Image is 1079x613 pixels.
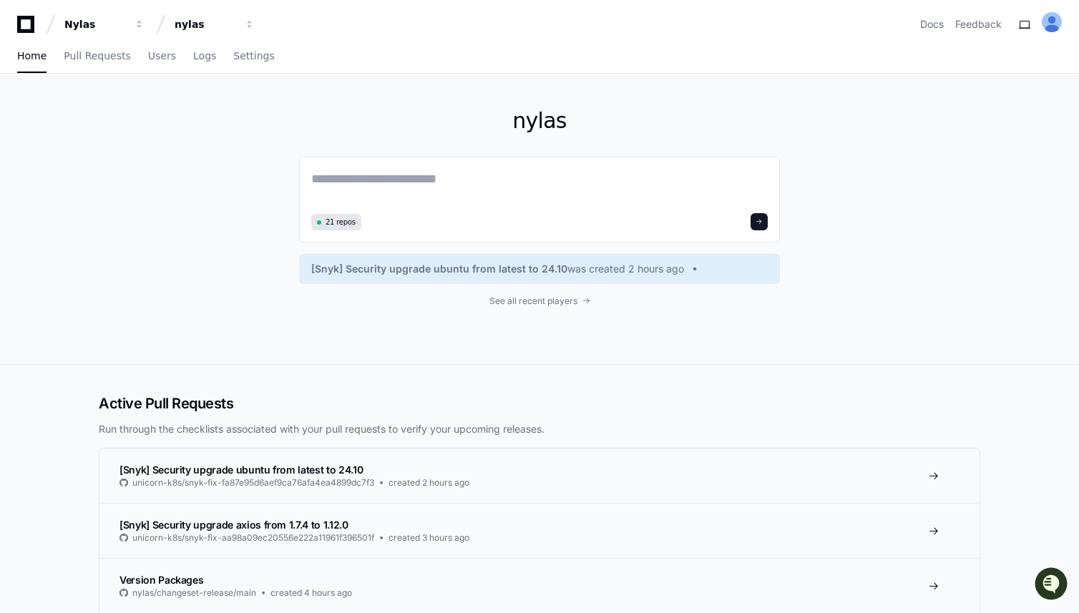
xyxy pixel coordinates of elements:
span: [Snyk] Security upgrade ubuntu from latest to 24.10 [119,464,363,476]
a: Version Packagesnylas/changeset-release/maincreated 4 hours ago [99,558,980,613]
button: Feedback [955,17,1002,31]
img: PlayerZero [14,14,43,43]
span: [Snyk] Security upgrade axios from 1.7.4 to 1.12.0 [119,519,348,531]
button: Nylas [59,11,150,37]
div: Start new chat [49,107,235,121]
button: nylas [169,11,260,37]
span: Users [148,52,176,60]
a: Docs [920,17,944,31]
a: Users [148,40,176,73]
span: See all recent players [489,295,577,307]
span: 21 repos [326,217,356,227]
span: unicorn-k8s/snyk-fix-aa98a09ec20556e222a11961f396501f [132,532,374,544]
span: unicorn-k8s/snyk-fix-fa87e95d6aef9ca76afa4ea4899dc7f3 [132,477,374,489]
a: See all recent players [299,295,780,307]
a: [Snyk] Security upgrade axios from 1.7.4 to 1.12.0unicorn-k8s/snyk-fix-aa98a09ec20556e222a11961f3... [99,503,980,558]
span: Logs [193,52,216,60]
a: Logs [193,40,216,73]
a: Powered byPylon [101,149,173,161]
img: ALV-UjVIVO1xujVLAuPApzUHhlN9_vKf9uegmELgxzPxAbKOtnGOfPwn3iBCG1-5A44YWgjQJBvBkNNH2W5_ERJBpY8ZVwxlF... [1042,12,1062,32]
span: Version Packages [119,574,203,586]
div: nylas [175,17,236,31]
span: created 3 hours ago [389,532,469,544]
p: Run through the checklists associated with your pull requests to verify your upcoming releases. [99,422,980,436]
a: [Snyk] Security upgrade ubuntu from latest to 24.10unicorn-k8s/snyk-fix-fa87e95d6aef9ca76afa4ea48... [99,448,980,503]
span: Pylon [142,150,173,161]
a: Settings [233,40,274,73]
a: Home [17,40,47,73]
span: created 4 hours ago [270,587,352,599]
span: was created 2 hours ago [567,262,684,276]
span: Settings [233,52,274,60]
h2: Active Pull Requests [99,393,980,413]
iframe: Open customer support [1033,566,1072,604]
span: nylas/changeset-release/main [132,587,256,599]
div: Welcome [14,57,260,80]
div: We're offline, but we'll be back soon! [49,121,207,132]
a: Pull Requests [64,40,130,73]
h1: nylas [299,108,780,134]
span: Home [17,52,47,60]
span: Pull Requests [64,52,130,60]
img: 1756235613930-3d25f9e4-fa56-45dd-b3ad-e072dfbd1548 [14,107,40,132]
div: Nylas [64,17,126,31]
a: [Snyk] Security upgrade ubuntu from latest to 24.10was created 2 hours ago [311,262,768,276]
button: Start new chat [243,111,260,128]
span: created 2 hours ago [389,477,469,489]
span: [Snyk] Security upgrade ubuntu from latest to 24.10 [311,262,567,276]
